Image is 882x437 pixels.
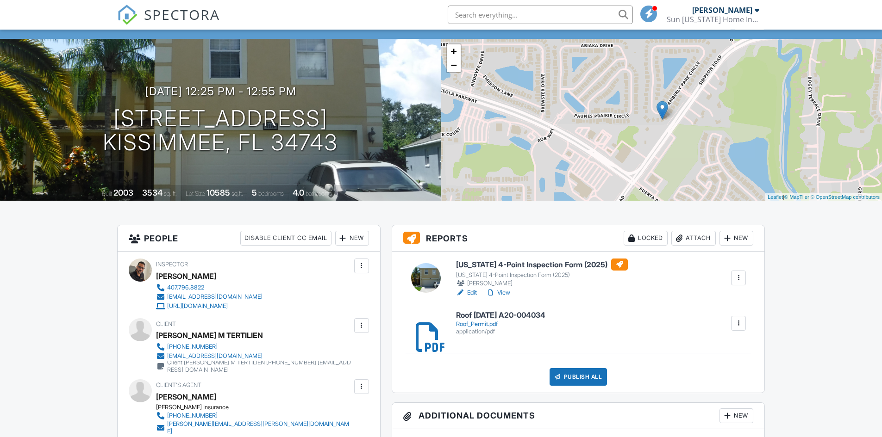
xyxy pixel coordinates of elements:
[156,269,216,283] div: [PERSON_NAME]
[156,390,216,404] a: [PERSON_NAME]
[167,352,263,360] div: [EMAIL_ADDRESS][DOMAIN_NAME]
[167,284,204,291] div: 407.796.8822
[117,5,138,25] img: The Best Home Inspection Software - Spectora
[145,85,296,98] h3: [DATE] 12:25 pm - 12:55 pm
[167,343,218,351] div: [PHONE_NUMBER]
[667,15,759,24] div: Sun Florida Home Inspections, Inc.
[734,17,764,30] div: More
[103,106,338,155] h1: [STREET_ADDRESS] Kissimmee, FL 34743
[156,292,263,302] a: [EMAIL_ADDRESS][DOMAIN_NAME]
[102,190,112,197] span: Built
[167,412,218,419] div: [PHONE_NUMBER]
[156,302,263,311] a: [URL][DOMAIN_NAME]
[456,279,628,288] div: [PERSON_NAME]
[335,231,369,246] div: New
[448,6,633,24] input: Search everything...
[456,259,628,271] h6: [US_STATE] 4-Point Inspection Form (2025)
[113,188,133,197] div: 2003
[156,404,359,411] div: [PERSON_NAME] Insurance
[156,382,201,388] span: Client's Agent
[719,408,753,423] div: New
[456,311,545,320] h6: Roof [DATE] A20-004034
[252,188,257,197] div: 5
[231,190,243,197] span: sq.ft.
[456,311,545,335] a: Roof [DATE] A20-004034 Roof_Permit.pdf application/pdf
[206,188,230,197] div: 10585
[156,320,176,327] span: Client
[258,190,284,197] span: bedrooms
[765,193,882,201] div: |
[156,351,352,361] a: [EMAIL_ADDRESS][DOMAIN_NAME]
[118,225,380,252] h3: People
[624,231,668,246] div: Locked
[186,190,205,197] span: Lot Size
[144,5,220,24] span: SPECTORA
[142,188,163,197] div: 3534
[392,225,765,252] h3: Reports
[306,190,332,197] span: bathrooms
[156,411,352,420] a: [PHONE_NUMBER]
[447,44,461,58] a: Zoom in
[719,231,753,246] div: New
[456,320,545,328] div: Roof_Permit.pdf
[680,17,731,30] div: Client View
[784,194,809,200] a: © MapTiler
[550,368,607,386] div: Publish All
[768,194,783,200] a: Leaflet
[811,194,880,200] a: © OpenStreetMap contributors
[156,328,263,342] div: [PERSON_NAME] M TERTILIEN
[447,58,461,72] a: Zoom out
[167,420,352,435] div: [PERSON_NAME][EMAIL_ADDRESS][PERSON_NAME][DOMAIN_NAME]
[671,231,716,246] div: Attach
[456,271,628,279] div: [US_STATE] 4-Point Inspection Form (2025)
[167,293,263,301] div: [EMAIL_ADDRESS][DOMAIN_NAME]
[456,288,477,297] a: Edit
[167,359,352,374] div: Client [PERSON_NAME] M TERTILIEN [PHONE_NUMBER] [EMAIL_ADDRESS][DOMAIN_NAME]
[456,259,628,288] a: [US_STATE] 4-Point Inspection Form (2025) [US_STATE] 4-Point Inspection Form (2025) [PERSON_NAME]
[240,231,332,246] div: Disable Client CC Email
[164,190,177,197] span: sq. ft.
[692,6,752,15] div: [PERSON_NAME]
[167,302,228,310] div: [URL][DOMAIN_NAME]
[156,342,352,351] a: [PHONE_NUMBER]
[486,288,510,297] a: View
[456,328,545,335] div: application/pdf
[156,283,263,292] a: 407.796.8822
[392,403,765,429] h3: Additional Documents
[117,12,220,32] a: SPECTORA
[293,188,304,197] div: 4.0
[156,261,188,268] span: Inspector
[156,420,352,435] a: [PERSON_NAME][EMAIL_ADDRESS][PERSON_NAME][DOMAIN_NAME]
